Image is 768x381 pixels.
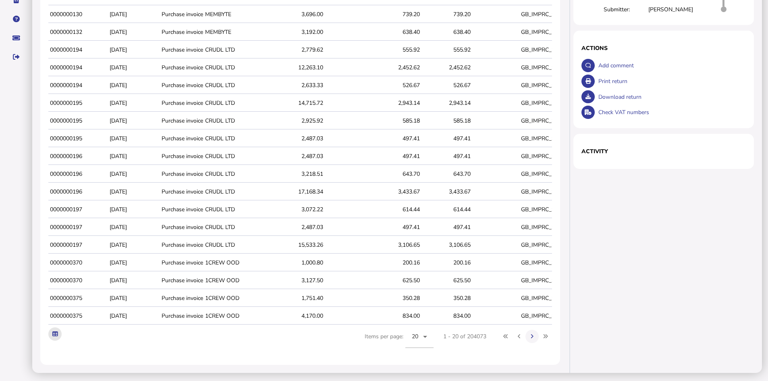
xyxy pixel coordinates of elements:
[374,312,420,320] div: 834.00
[108,42,160,58] td: [DATE]
[422,312,471,320] div: 834.00
[519,166,579,183] td: GB_IMPRC_SRVC_SRI
[203,183,275,200] td: CRUDL LTD
[203,59,275,76] td: CRUDL LTD
[581,59,595,72] button: Make a comment in the activity log.
[48,166,108,183] td: 0000000196
[277,135,323,142] div: 2,487.03
[365,325,434,357] div: Items per page:
[513,330,526,343] button: Previous page
[596,104,746,120] div: Check VAT numbers
[160,166,203,183] td: Purchase invoice
[596,73,746,89] div: Print return
[277,294,323,302] div: 1,751.40
[374,259,420,266] div: 200.16
[203,166,275,183] td: CRUDL LTD
[422,135,471,142] div: 497.41
[422,206,471,213] div: 614.44
[203,77,275,94] td: CRUDL LTD
[519,148,579,165] td: GB_IMPRC_SRVC_SRI
[203,308,275,325] td: 1CREW OOD
[519,130,579,147] td: GB_IMPRC_SRVC_SRI
[519,95,579,112] td: GB_IMPRC_SRVC_SRI
[277,152,323,160] div: 2,487.03
[422,277,471,284] div: 625.50
[160,42,203,58] td: Purchase invoice
[519,272,579,289] td: GB_IMPRC_SRVC_SRI
[422,259,471,266] div: 200.16
[48,42,108,58] td: 0000000194
[48,308,108,325] td: 0000000375
[160,24,203,41] td: Purchase invoice
[277,223,323,231] div: 2,487.03
[160,77,203,94] td: Purchase invoice
[374,46,420,54] div: 555.92
[519,201,579,218] td: GB_IMPRC_SRVC_SRI
[277,28,323,36] div: 3,192.00
[422,81,471,89] div: 526.67
[203,42,275,58] td: CRUDL LTD
[203,201,275,218] td: CRUDL LTD
[108,166,160,183] td: [DATE]
[160,290,203,307] td: Purchase invoice
[8,29,25,46] button: Raise a support ticket
[581,148,746,155] h1: Activity
[422,28,471,36] div: 638.40
[519,290,579,307] td: GB_IMPRC_SRVC_SRI
[108,24,160,41] td: [DATE]
[519,77,579,94] td: GB_IMPRC_SRVC_SRI
[422,241,471,249] div: 3,106.65
[203,112,275,129] td: CRUDL LTD
[277,10,323,18] div: 3,696.00
[519,59,579,76] td: GB_IMPRC_SRVC_SRI
[412,333,419,340] span: 20
[160,95,203,112] td: Purchase invoice
[519,254,579,271] td: GB_IMPRC_SRVC_SRI
[581,44,746,52] h1: Actions
[203,130,275,147] td: CRUDL LTD
[374,206,420,213] div: 614.44
[108,95,160,112] td: [DATE]
[277,46,323,54] div: 2,779.62
[519,42,579,58] td: GB_IMPRC_SRVC_SRI
[277,117,323,125] div: 2,925.92
[374,28,420,36] div: 638.40
[160,6,203,23] td: Purchase invoice
[160,130,203,147] td: Purchase invoice
[581,90,595,104] button: Download return
[203,148,275,165] td: CRUDL LTD
[160,112,203,129] td: Purchase invoice
[108,308,160,325] td: [DATE]
[374,10,420,18] div: 739.20
[203,95,275,112] td: CRUDL LTD
[519,183,579,200] td: GB_IMPRC_SRVC_SRI
[648,6,693,13] div: [PERSON_NAME]
[519,24,579,41] td: GB_IMPRC_SRVC_SRI
[203,6,275,23] td: MEMBYTE
[108,6,160,23] td: [DATE]
[374,241,420,249] div: 3,106.65
[422,294,471,302] div: 350.28
[519,219,579,236] td: GB_IMPRC_SRVC_SRI
[48,59,108,76] td: 0000000194
[405,325,434,357] mat-form-field: Change page size
[160,254,203,271] td: Purchase invoice
[374,117,420,125] div: 585.18
[203,219,275,236] td: CRUDL LTD
[374,152,420,160] div: 497.41
[108,59,160,76] td: [DATE]
[108,148,160,165] td: [DATE]
[519,308,579,325] td: GB_IMPRC_SRVC_SRI
[374,81,420,89] div: 526.67
[519,6,579,23] td: GB_IMPRC_SRVC_SRI
[596,58,746,73] div: Add comment
[108,77,160,94] td: [DATE]
[422,188,471,196] div: 3,433.67
[203,272,275,289] td: 1CREW OOD
[277,170,323,178] div: 3,218.51
[374,294,420,302] div: 350.28
[160,183,203,200] td: Purchase invoice
[160,219,203,236] td: Purchase invoice
[422,99,471,107] div: 2,943.14
[277,277,323,284] div: 3,127.50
